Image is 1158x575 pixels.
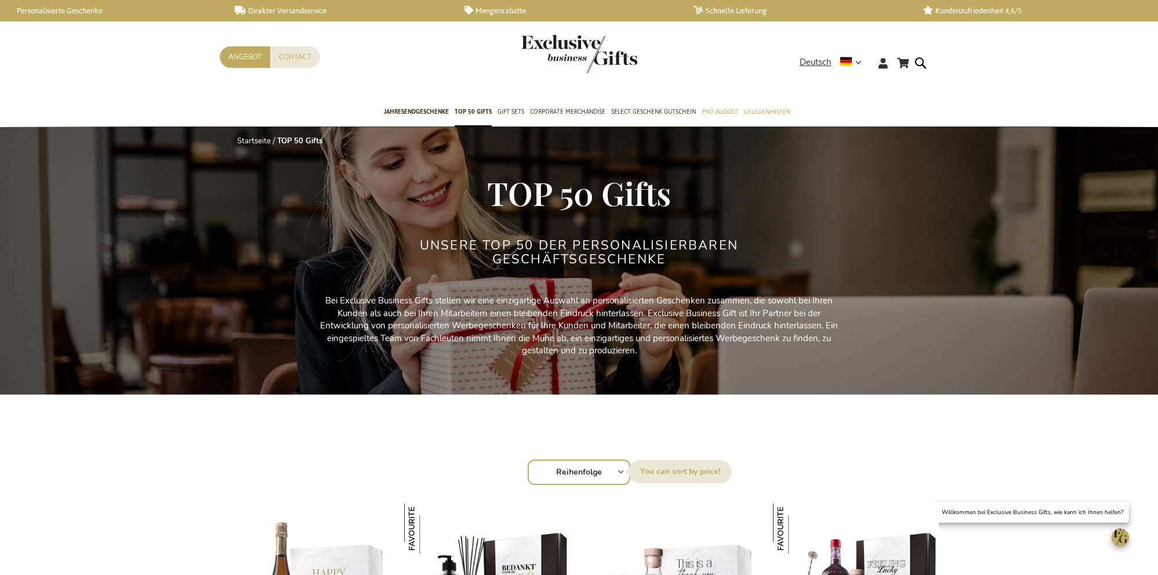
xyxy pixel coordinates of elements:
span: Deutsch [800,56,832,69]
span: Corporate Merchandise [530,106,605,118]
a: Schnelle Lieferung [694,6,904,16]
a: store logo [521,35,579,73]
a: Angebot [220,46,270,68]
span: Pro Budget [702,106,738,118]
img: Das ultimative Marie-Stella-Maris-Duftset [404,504,454,554]
h2: Unsere TOP 50 der personalisierbaren Geschäftsgeschenke [362,238,797,266]
a: Contact [270,46,320,68]
a: Kundenzufriedenheit 4,6/5 [923,6,1134,16]
span: Gift Sets [498,106,524,118]
p: Bei Exclusive Business Gifts stellen wir eine einzigartige Auswahl an personalisierten Geschenken... [318,295,840,357]
a: Mengenrabatte [464,6,675,16]
img: Das Ultimative Personalisierte Negroni Cocktail Set [773,504,823,554]
label: Sortieren nach [629,460,732,483]
span: TOP 50 Gifts [487,171,671,214]
span: Gelegenheiten [743,106,790,118]
span: Jahresendgeschenke [384,106,449,118]
a: Startseite [237,136,271,146]
span: Select Geschenk Gutschein [611,106,696,118]
img: Exclusive Business gifts logo [521,35,637,73]
strong: TOP 50 Gifts [277,136,322,146]
span: TOP 50 Gifts [455,106,492,118]
a: Personalisierte Geschenke [6,6,216,16]
a: Direkter Versandservice [235,6,445,16]
div: Deutsch [800,56,869,69]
